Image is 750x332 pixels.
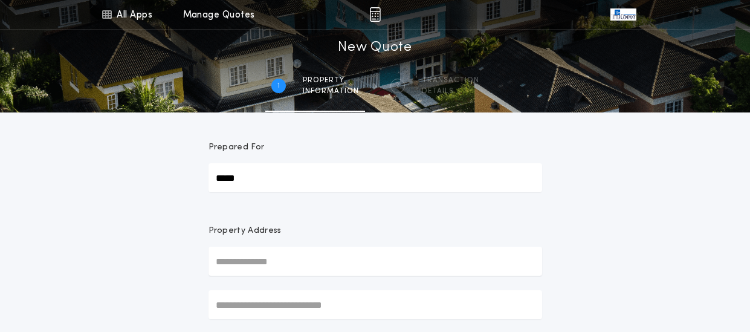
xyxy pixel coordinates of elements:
span: information [303,86,359,96]
span: Property [303,76,359,85]
input: Prepared For [209,163,542,192]
h2: 2 [395,81,399,91]
h1: New Quote [338,38,412,57]
img: vs-icon [610,8,636,21]
span: Transaction [422,76,479,85]
h2: 1 [277,81,280,91]
span: details [422,86,479,96]
p: Property Address [209,225,542,237]
img: img [369,7,381,22]
p: Prepared For [209,142,265,154]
